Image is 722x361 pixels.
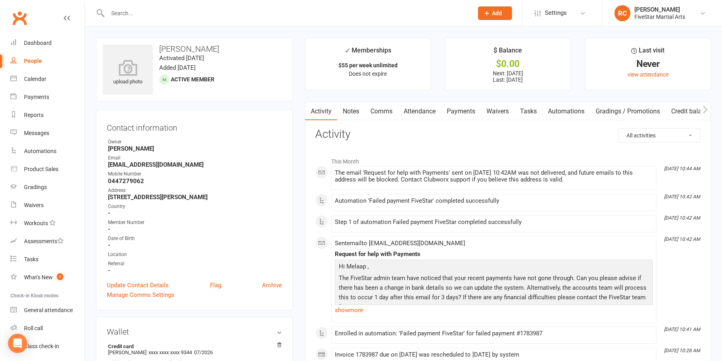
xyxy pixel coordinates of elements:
[664,348,700,353] i: [DATE] 10:28 AM
[478,6,512,20] button: Add
[24,274,53,280] div: What's New
[107,280,169,290] a: Update Contact Details
[108,210,282,217] strong: -
[590,102,666,121] a: Gradings / Promotions
[452,70,563,83] p: Next: [DATE] Last: [DATE]
[614,5,630,21] div: RC
[10,337,84,355] a: Class kiosk mode
[108,343,278,349] strong: Credit card
[108,154,282,162] div: Email
[337,262,651,273] p: Hi Melaap ,
[664,194,700,200] i: [DATE] 10:42 AM
[103,60,153,86] div: upload photo
[338,62,398,69] strong: $55 per week unlimited
[10,124,84,142] a: Messages
[24,343,59,349] div: Class check-in
[10,88,84,106] a: Payments
[10,232,84,250] a: Assessments
[628,71,668,78] a: view attendance
[634,6,685,13] div: [PERSON_NAME]
[24,256,38,262] div: Tasks
[441,102,481,121] a: Payments
[24,112,44,118] div: Reports
[148,349,192,355] span: xxxx xxxx xxxx 9344
[107,290,174,300] a: Manage Comms Settings
[107,342,282,357] li: [PERSON_NAME]
[24,58,42,64] div: People
[10,196,84,214] a: Waivers
[514,102,542,121] a: Tasks
[210,280,221,290] a: Flag
[335,330,653,337] div: Enrolled in automation: 'Failed payment FiveStar' for failed payment #1783987
[335,305,653,316] a: show more
[365,102,398,121] a: Comms
[108,242,282,249] strong: -
[24,130,49,136] div: Messages
[108,226,282,233] strong: -
[634,13,685,20] div: FiveStar Martial Arts
[105,8,468,19] input: Search...
[344,47,350,54] i: ✓
[592,60,703,68] div: Never
[108,138,282,146] div: Owner
[24,40,52,46] div: Dashboard
[481,102,514,121] a: Waivers
[108,194,282,201] strong: [STREET_ADDRESS][PERSON_NAME]
[664,327,700,332] i: [DATE] 10:41 AM
[108,235,282,242] div: Date of Birth
[24,307,73,313] div: General attendance
[315,153,700,166] li: This Month
[24,238,64,244] div: Assessments
[335,198,653,204] div: Automation 'Failed payment FiveStar' completed successfully
[10,178,84,196] a: Gradings
[108,203,282,210] div: Country
[108,145,282,152] strong: [PERSON_NAME]
[8,334,27,353] div: Open Intercom Messenger
[24,148,56,154] div: Automations
[337,102,365,121] a: Notes
[159,64,196,71] time: Added [DATE]
[494,45,522,60] div: $ Balance
[10,301,84,319] a: General attendance kiosk mode
[108,187,282,194] div: Address
[24,202,44,208] div: Waivers
[107,327,282,336] h3: Wallet
[305,102,337,121] a: Activity
[664,166,700,171] i: [DATE] 10:44 AM
[335,169,653,183] div: The email 'Request for help with Payments' sent on [DATE] 10:42AM was not delivered, and future e...
[10,70,84,88] a: Calendar
[10,319,84,337] a: Roll call
[24,325,43,331] div: Roll call
[10,250,84,268] a: Tasks
[349,71,387,77] span: Does not expire
[24,184,47,190] div: Gradings
[103,44,286,53] h3: [PERSON_NAME]
[24,166,58,172] div: Product Sales
[108,219,282,226] div: Member Number
[262,280,282,290] a: Archive
[24,76,46,82] div: Calendar
[194,349,213,355] span: 07/2026
[452,60,563,68] div: $0.00
[108,267,282,274] strong: -
[10,268,84,286] a: What's New1
[10,160,84,178] a: Product Sales
[398,102,441,121] a: Attendance
[335,351,653,358] div: Invoice 1783987 due on [DATE] was rescheduled to [DATE] by system
[664,215,700,221] i: [DATE] 10:42 AM
[159,54,204,62] time: Activated [DATE]
[24,94,49,100] div: Payments
[108,177,282,185] strong: 0447279062
[664,236,700,242] i: [DATE] 10:42 AM
[57,273,63,280] span: 1
[545,4,567,22] span: Settings
[108,251,282,258] div: Location
[492,10,502,16] span: Add
[10,8,30,28] a: Clubworx
[10,214,84,232] a: Workouts
[335,251,653,258] div: Request for help with Payments
[107,120,282,132] h3: Contact information
[108,260,282,268] div: Referral
[344,45,391,60] div: Memberships
[24,220,48,226] div: Workouts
